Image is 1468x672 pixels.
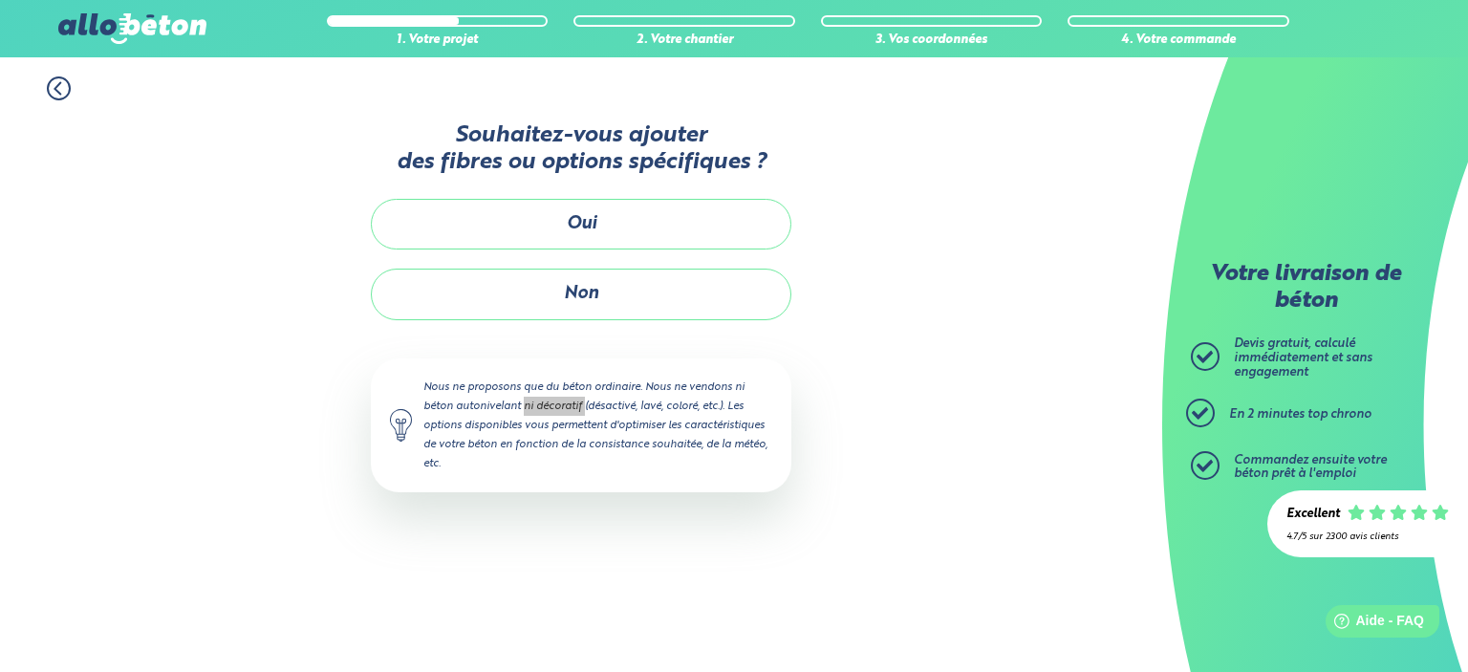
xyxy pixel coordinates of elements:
img: allobéton [58,13,205,44]
button: Oui [371,199,791,249]
button: Non [371,269,791,319]
div: 4. Votre commande [1068,33,1289,48]
div: 1. Votre projet [327,33,549,48]
div: Nous ne proposons que du béton ordinaire. Nous ne vendons ni béton autonivelant ni décoratif (dés... [371,358,791,493]
div: 2. Votre chantier [573,33,795,48]
iframe: Help widget launcher [1298,597,1447,651]
p: Souhaitez-vous ajouter des fibres ou options spécifiques ? [371,123,791,176]
div: 3. Vos coordonnées [821,33,1043,48]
